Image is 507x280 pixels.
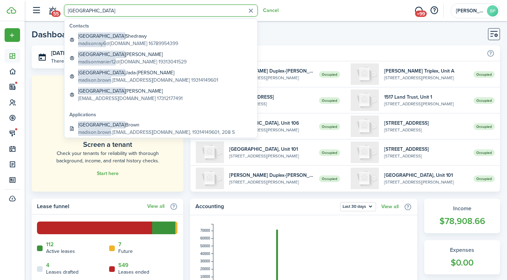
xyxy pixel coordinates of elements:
global-search-item-title: [PERSON_NAME] [78,87,183,95]
img: 1 [351,116,379,137]
widget-list-item-title: [GEOGRAPHIC_DATA], Unit 101 [384,172,468,179]
widget-list-item-description: [STREET_ADDRESS][PERSON_NAME] [229,127,313,133]
button: Cancel [263,8,278,13]
widget-list-item-description: [STREET_ADDRESS][PERSON_NAME] [384,101,468,107]
tspan: 60000 [200,236,210,240]
avatar-text: BP [487,5,498,17]
global-search-item-title: Jada-[PERSON_NAME] [78,69,218,76]
a: Notifications [46,2,59,20]
tspan: 70000 [200,229,210,232]
widget-list-item-title: [PERSON_NAME] Duplex-[PERSON_NAME] St, Unit A [229,67,313,75]
span: Occupied [319,71,340,78]
span: [GEOGRAPHIC_DATA] [78,121,125,129]
widget-list-item-description: [STREET_ADDRESS] [229,101,313,107]
button: Last 30 days [340,202,376,211]
home-widget-title: Leases drafted [46,268,79,276]
span: 55 [51,11,61,17]
a: Expenses$0.00 [424,240,500,275]
global-search-item-description: .[EMAIL_ADDRESS][DOMAIN_NAME] 19314149601 [78,76,218,84]
widget-list-item-description: [STREET_ADDRESS][PERSON_NAME] [384,179,468,185]
span: Occupied [474,175,495,182]
widget-list-item-description: [STREET_ADDRESS] [384,127,468,133]
global-search-item-description: @[DOMAIN_NAME] 19313041529 [78,58,187,66]
a: [GEOGRAPHIC_DATA]Jada-[PERSON_NAME]madison.brown.[EMAIL_ADDRESS][DOMAIN_NAME] 19314149601 [67,67,255,86]
img: 101 [196,142,224,163]
a: Income$78,908.66 [424,199,500,233]
tspan: 50000 [200,244,210,248]
home-widget-title: Accounting [195,202,337,211]
span: [GEOGRAPHIC_DATA] [78,69,125,76]
button: Open sidebar [30,4,43,17]
tspan: 40000 [200,252,210,256]
global-search-item-description: .[EMAIL_ADDRESS][DOMAIN_NAME], 19314149601, 208 S [78,129,235,136]
home-widget-title: Active leases [46,248,75,255]
a: [GEOGRAPHIC_DATA]Brownmadison.brown.[EMAIL_ADDRESS][DOMAIN_NAME], 19314149601, 208 S [67,119,255,138]
widget-stats-title: Expenses [431,246,493,254]
a: View all [147,204,164,209]
span: madison.brown [78,76,111,84]
img: TenantCloud [7,7,16,14]
input: Search for anything... [64,5,258,17]
a: Messaging [412,2,425,20]
home-widget-title: Leases ended [118,268,149,276]
home-widget-title: Lease funnel [37,202,144,211]
img: 1 [351,142,379,163]
home-widget-title: Future [118,248,133,255]
global-search-item-description: [EMAIL_ADDRESS][DOMAIN_NAME] 17312177491 [78,95,183,102]
widget-list-item-description: [STREET_ADDRESS][PERSON_NAME] [229,179,313,185]
span: [GEOGRAPHIC_DATA] [78,87,125,95]
tspan: 10000 [200,275,210,279]
span: Occupied [474,71,495,78]
widget-stats-count: $0.00 [431,256,493,269]
button: Clear search [245,5,256,16]
button: Open resource center [428,5,440,17]
widget-list-item-title: [STREET_ADDRESS] [384,145,468,153]
img: A [351,63,379,85]
widget-list-item-title: [GEOGRAPHIC_DATA], Unit 101 [229,145,313,153]
img: 1 [351,89,379,111]
widget-list-item-description: [STREET_ADDRESS] [384,153,468,159]
span: Occupied [319,149,340,156]
span: [GEOGRAPHIC_DATA] [78,51,125,58]
button: Open menu [5,28,20,42]
global-search-item-title: Shedrawy [78,32,178,40]
global-search-item-title: [PERSON_NAME] [78,51,187,58]
span: madison.brown [78,129,111,136]
widget-list-item-title: [GEOGRAPHIC_DATA], Unit 106 [229,119,313,127]
widget-stats-count: $78,908.66 [431,214,493,228]
a: 7 [118,241,121,248]
home-placeholder-description: Check your tenants for reliability with thorough background, income, and rental history checks. [48,150,168,164]
a: 549 [118,262,129,268]
a: Start here [97,171,119,176]
global-search-list-title: Applications [69,111,255,118]
global-search-item-title: Brown [78,121,235,129]
span: Occupied [319,123,340,130]
a: [GEOGRAPHIC_DATA]Shedrawymadisonray6@[DOMAIN_NAME] 16789954399 [67,31,255,49]
h3: [DATE], [DATE] [51,49,178,58]
span: Occupied [474,123,495,130]
img: A [196,168,224,189]
tspan: 30000 [200,259,210,263]
a: 112 [46,241,54,248]
a: 4 [46,262,49,268]
a: [GEOGRAPHIC_DATA][PERSON_NAME]madisonmanier12@[DOMAIN_NAME] 19313041529 [67,49,255,67]
widget-stats-title: Income [431,204,493,213]
span: [GEOGRAPHIC_DATA] [78,32,125,40]
p: There are no reminders for . [51,57,126,65]
span: Occupied [319,97,340,104]
widget-list-item-description: [STREET_ADDRESS][PERSON_NAME] [229,153,313,159]
header-page-title: Dashboard [32,30,75,39]
widget-list-item-description: [STREET_ADDRESS][PERSON_NAME] [384,75,468,81]
span: madisonray6 [78,40,106,47]
img: 101 [351,168,379,189]
widget-list-item-title: 1517 Land Trust, Unit 1 [384,93,468,101]
global-search-item-description: @[DOMAIN_NAME] 16789954399 [78,40,178,47]
tspan: 20000 [200,267,210,271]
span: Occupied [474,97,495,104]
button: Open menu [340,202,376,211]
button: Customise [488,28,500,40]
span: Occupied [319,175,340,182]
span: +99 [415,11,427,17]
home-placeholder-title: Screen a tenant [83,139,132,150]
widget-list-item-title: [PERSON_NAME] Triplex, Unit A [384,67,468,75]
